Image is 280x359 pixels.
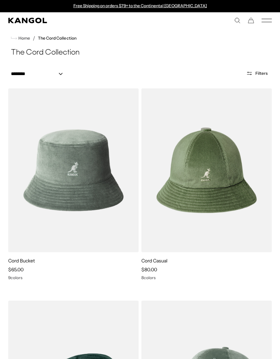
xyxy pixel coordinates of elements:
div: 8 colors [141,275,272,280]
span: Filters [255,71,268,76]
span: Home [17,36,30,41]
a: The Cord Collection [38,36,76,41]
div: Announcement [70,3,210,9]
a: Home [11,35,30,41]
button: Cart [248,17,254,24]
li: / [30,34,35,42]
img: Cord Bucket [8,88,139,252]
button: Mobile Menu [262,17,272,24]
summary: Search here [234,17,240,24]
span: $65.00 [8,267,24,273]
a: Cord Casual [141,258,167,264]
span: $80.00 [141,267,157,273]
div: 9 colors [8,275,139,280]
div: 1 of 2 [70,3,210,9]
img: Cord Casual [141,88,272,252]
a: Cord Bucket [8,258,35,264]
a: Kangol [8,18,140,23]
a: Free Shipping on orders $79+ to the Continental [GEOGRAPHIC_DATA] [73,3,207,8]
slideshow-component: Announcement bar [70,3,210,9]
select: Sort by: Featured [8,70,70,77]
h1: The Cord Collection [8,48,272,58]
button: Open filters [242,70,272,76]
